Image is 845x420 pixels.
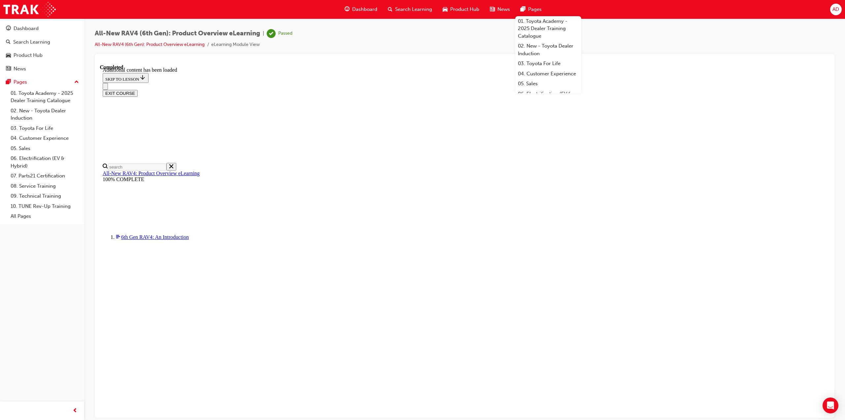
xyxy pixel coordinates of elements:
div: Open Intercom Messenger [823,398,838,413]
span: car-icon [6,53,11,58]
a: 08. Service Training [8,181,82,191]
button: DashboardSearch LearningProduct HubNews [3,21,82,76]
span: news-icon [6,66,11,72]
button: Close navigation menu [3,19,8,25]
a: All-New RAV4 (6th Gen): Product Overview eLearning [95,42,205,47]
a: 10. TUNE Rev-Up Training [8,201,82,211]
button: SKIP TO LESSON [3,9,49,19]
span: Dashboard [352,6,377,13]
span: AD [832,6,839,13]
div: 100% COMPLETE [3,112,727,118]
button: Pages [3,76,82,88]
a: 02. New - Toyota Dealer Induction [515,41,581,58]
span: | [263,30,264,37]
div: Passed [278,30,292,37]
div: Dashboard [14,25,39,32]
a: car-iconProduct Hub [437,3,485,16]
input: Search [8,99,66,106]
span: Search Learning [395,6,432,13]
a: search-iconSearch Learning [383,3,437,16]
a: 04. Customer Experience [515,69,581,79]
a: All-New RAV4: Product Overview eLearning [3,106,100,112]
a: 09. Technical Training [8,191,82,201]
a: 06. Electrification (EV & Hybrid) [515,89,581,106]
button: EXIT COURSE [3,25,38,32]
a: 06. Electrification (EV & Hybrid) [8,153,82,171]
span: prev-icon [73,407,78,415]
a: All Pages [8,211,82,221]
a: 02. New - Toyota Dealer Induction [8,106,82,123]
div: News [14,65,26,73]
span: News [497,6,510,13]
a: Search Learning [3,36,82,48]
div: Additional content has been loaded [3,3,727,9]
span: news-icon [490,5,495,14]
span: guage-icon [6,26,11,32]
li: eLearning Module View [211,41,260,49]
span: All-New RAV4 (6th Gen): Product Overview eLearning [95,30,260,37]
span: search-icon [388,5,392,14]
span: up-icon [74,78,79,87]
span: pages-icon [6,79,11,85]
a: guage-iconDashboard [339,3,383,16]
a: 01. Toyota Academy - 2025 Dealer Training Catalogue [8,88,82,106]
a: Product Hub [3,49,82,61]
button: Close search menu [66,98,76,106]
a: News [3,63,82,75]
a: news-iconNews [485,3,515,16]
a: pages-iconPages [515,3,547,16]
div: Pages [14,78,27,86]
a: 01. Toyota Academy - 2025 Dealer Training Catalogue [515,16,581,41]
a: Dashboard [3,22,82,35]
a: 05. Sales [8,143,82,154]
span: guage-icon [345,5,350,14]
a: 07. Parts21 Certification [8,171,82,181]
span: Pages [528,6,542,13]
div: Search Learning [13,38,50,46]
div: Product Hub [14,52,43,59]
span: car-icon [443,5,448,14]
a: 04. Customer Experience [8,133,82,143]
span: search-icon [6,39,11,45]
a: 03. Toyota For Life [515,58,581,69]
span: SKIP TO LESSON [5,12,46,17]
a: 05. Sales [515,79,581,89]
button: AD [830,4,842,15]
span: pages-icon [521,5,525,14]
span: Product Hub [450,6,479,13]
span: learningRecordVerb_PASS-icon [267,29,276,38]
a: 03. Toyota For Life [8,123,82,134]
img: Trak [3,2,56,17]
